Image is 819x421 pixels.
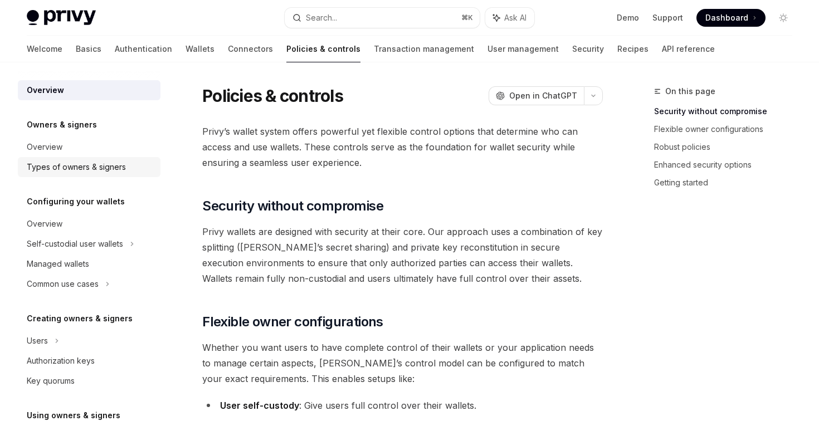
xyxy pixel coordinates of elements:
span: ⌘ K [461,13,473,22]
li: : Give users full control over their wallets. [202,398,603,413]
div: Overview [27,217,62,231]
span: Whether you want users to have complete control of their wallets or your application needs to man... [202,340,603,386]
h5: Creating owners & signers [27,312,133,325]
h5: Owners & signers [27,118,97,131]
a: Welcome [27,36,62,62]
a: Support [652,12,683,23]
a: Overview [18,80,160,100]
a: Transaction management [374,36,474,62]
button: Ask AI [485,8,534,28]
div: Managed wallets [27,257,89,271]
h1: Policies & controls [202,86,343,106]
img: light logo [27,10,96,26]
span: Open in ChatGPT [509,90,577,101]
a: API reference [662,36,715,62]
a: Flexible owner configurations [654,120,801,138]
a: Overview [18,137,160,157]
span: Security without compromise [202,197,383,215]
div: Types of owners & signers [27,160,126,174]
div: Authorization keys [27,354,95,368]
button: Open in ChatGPT [489,86,584,105]
div: Overview [27,140,62,154]
a: Key quorums [18,371,160,391]
h5: Configuring your wallets [27,195,125,208]
span: Privy’s wallet system offers powerful yet flexible control options that determine who can access ... [202,124,603,170]
strong: User self-custody [220,400,299,411]
a: Wallets [186,36,214,62]
a: Authentication [115,36,172,62]
a: Security without compromise [654,102,801,120]
div: Overview [27,84,64,97]
a: Managed wallets [18,254,160,274]
a: Policies & controls [286,36,360,62]
div: Search... [306,11,337,25]
span: Flexible owner configurations [202,313,383,331]
a: Security [572,36,604,62]
a: Enhanced security options [654,156,801,174]
div: Users [27,334,48,347]
span: Privy wallets are designed with security at their core. Our approach uses a combination of key sp... [202,224,603,286]
a: Types of owners & signers [18,157,160,177]
div: Self-custodial user wallets [27,237,123,251]
a: Authorization keys [18,351,160,371]
div: Key quorums [27,374,75,388]
span: On this page [665,85,715,98]
a: Dashboard [696,9,766,27]
a: Demo [617,12,639,23]
a: User management [487,36,559,62]
button: Toggle dark mode [774,9,792,27]
div: Common use cases [27,277,99,291]
a: Robust policies [654,138,801,156]
button: Search...⌘K [285,8,479,28]
a: Recipes [617,36,649,62]
a: Overview [18,214,160,234]
a: Getting started [654,174,801,192]
span: Dashboard [705,12,748,23]
a: Basics [76,36,101,62]
a: Connectors [228,36,273,62]
span: Ask AI [504,12,526,23]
